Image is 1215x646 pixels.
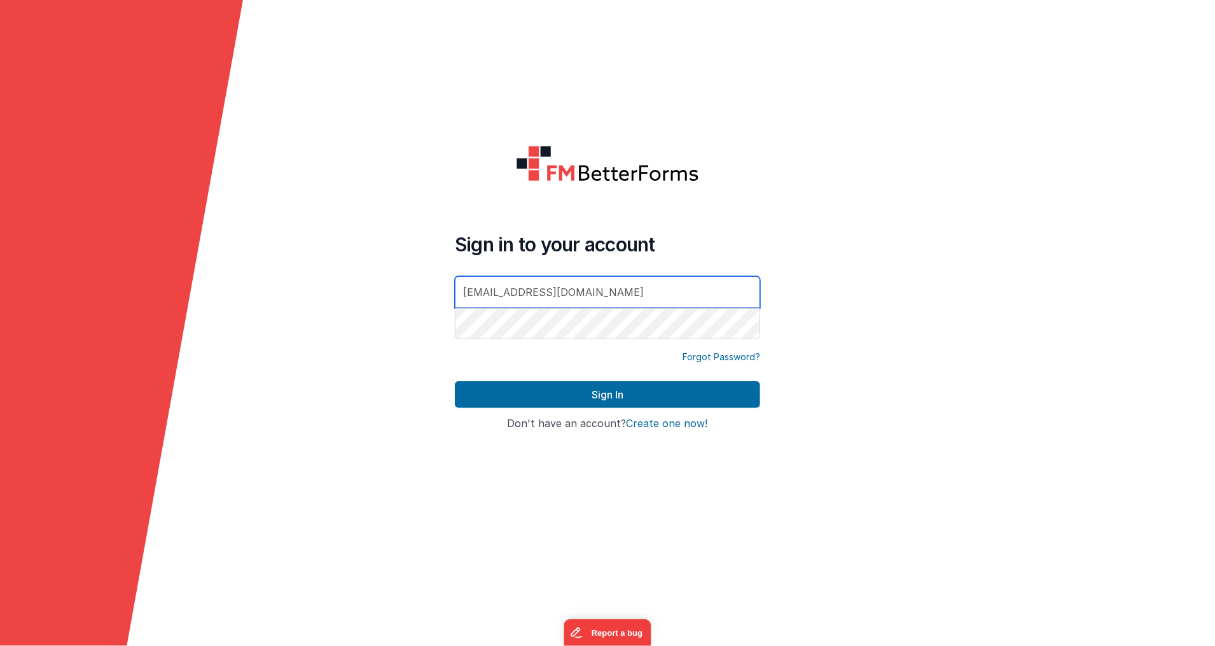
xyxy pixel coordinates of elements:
a: Forgot Password? [683,351,760,363]
h4: Don't have an account? [455,418,760,430]
button: Create one now! [627,418,708,430]
iframe: Marker.io feedback button [564,619,651,646]
input: Email Address [455,276,760,308]
button: Sign In [455,381,760,408]
h4: Sign in to your account [455,233,760,256]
